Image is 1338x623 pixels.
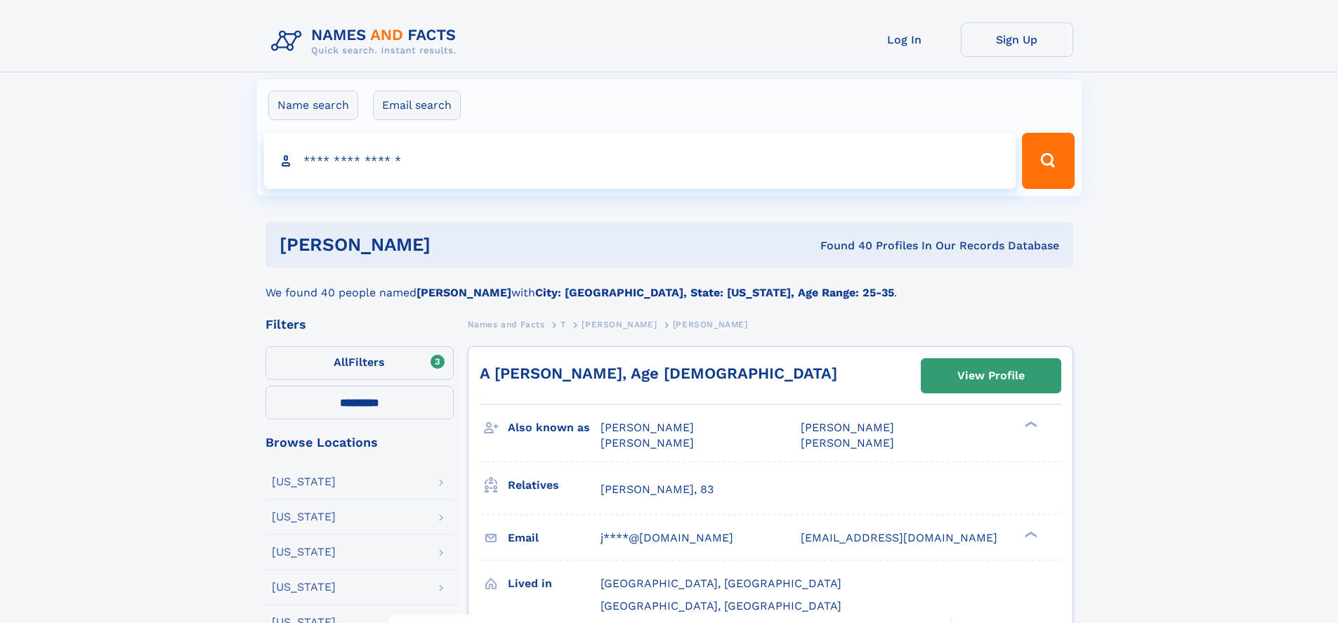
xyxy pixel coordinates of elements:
input: search input [264,133,1016,189]
span: [PERSON_NAME] [801,436,894,450]
a: Names and Facts [468,315,545,333]
div: [US_STATE] [272,511,336,523]
h3: Lived in [508,572,601,596]
a: Log In [848,22,961,57]
label: Filters [265,346,454,380]
b: [PERSON_NAME] [417,286,511,299]
h3: Email [508,526,601,550]
h1: [PERSON_NAME] [280,236,626,254]
div: ❯ [1021,530,1038,539]
label: Name search [268,91,358,120]
div: [US_STATE] [272,582,336,593]
a: View Profile [921,359,1061,393]
div: We found 40 people named with . [265,268,1073,301]
label: Email search [373,91,461,120]
a: Sign Up [961,22,1073,57]
span: [PERSON_NAME] [673,320,748,329]
div: [US_STATE] [272,546,336,558]
div: ❯ [1021,420,1038,429]
span: [PERSON_NAME] [801,421,894,434]
span: [PERSON_NAME] [601,436,694,450]
div: Found 40 Profiles In Our Records Database [625,238,1059,254]
a: A [PERSON_NAME], Age [DEMOGRAPHIC_DATA] [480,365,837,382]
span: [GEOGRAPHIC_DATA], [GEOGRAPHIC_DATA] [601,599,841,612]
h3: Also known as [508,416,601,440]
a: [PERSON_NAME] [582,315,657,333]
img: Logo Names and Facts [265,22,468,60]
button: Search Button [1022,133,1074,189]
a: T [560,315,566,333]
h3: Relatives [508,473,601,497]
span: [PERSON_NAME] [601,421,694,434]
div: View Profile [957,360,1025,392]
span: [GEOGRAPHIC_DATA], [GEOGRAPHIC_DATA] [601,577,841,590]
span: [EMAIL_ADDRESS][DOMAIN_NAME] [801,531,997,544]
a: [PERSON_NAME], 83 [601,482,714,497]
span: [PERSON_NAME] [582,320,657,329]
span: T [560,320,566,329]
div: Filters [265,318,454,331]
div: [US_STATE] [272,476,336,487]
div: Browse Locations [265,436,454,449]
span: All [334,355,348,369]
b: City: [GEOGRAPHIC_DATA], State: [US_STATE], Age Range: 25-35 [535,286,894,299]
